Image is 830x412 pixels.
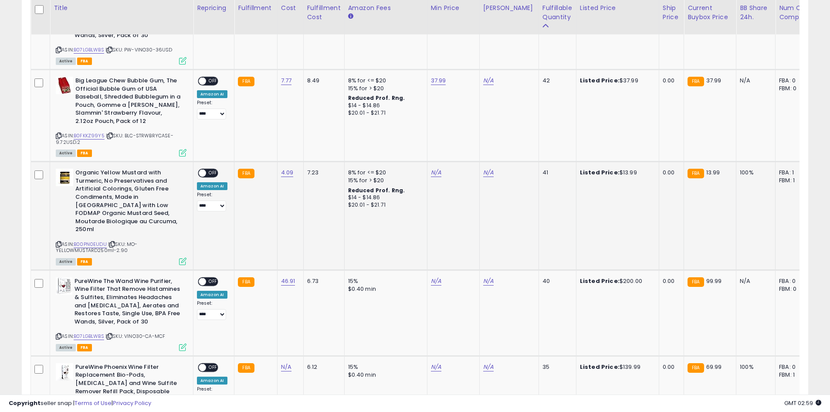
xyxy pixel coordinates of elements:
div: Fulfillment [238,3,273,13]
b: Reduced Prof. Rng. [348,187,405,194]
div: Fulfillable Quantity [542,3,573,22]
div: ASIN: [56,77,186,156]
div: Preset: [197,100,227,119]
small: FBA [238,169,254,178]
div: Min Price [431,3,476,13]
small: FBA [688,169,704,178]
div: 6.12 [307,363,338,371]
div: $14 - $14.86 [348,194,420,201]
div: FBM: 1 [779,177,808,184]
div: FBA: 0 [779,277,808,285]
div: 0.00 [663,169,677,177]
div: BB Share 24h. [740,3,772,22]
img: 41lCiUacHiL._SL40_.jpg [56,169,73,186]
a: N/A [431,277,441,286]
span: FBA [77,258,92,266]
div: N/A [740,277,769,285]
a: B00PN0EUDU [74,241,107,248]
img: 314Eu-9QG9L._SL40_.jpg [56,363,73,381]
div: $13.99 [580,169,652,177]
small: Amazon Fees. [348,13,353,20]
b: Reduced Prof. Rng. [348,94,405,102]
b: Listed Price: [580,363,620,371]
div: Ship Price [663,3,680,22]
a: N/A [483,76,494,85]
div: 0.00 [663,277,677,285]
span: OFF [206,278,220,285]
a: B07LGBLWBS [74,46,104,54]
b: Listed Price: [580,168,620,177]
div: 15% [348,363,420,371]
div: FBA: 1 [779,169,808,177]
img: 41ImvFyMsoL._SL40_.jpg [56,77,73,94]
span: OFF [206,364,220,371]
div: FBM: 1 [779,371,808,379]
span: OFF [206,170,220,177]
div: $14 - $14.86 [348,102,420,109]
a: N/A [431,363,441,371]
b: PureWine Phoenix Wine Filter Replacement Bio-Pods, [MEDICAL_DATA] and Wine Sulfite Remover Refill... [75,363,181,406]
div: Current Buybox Price [688,3,732,22]
small: FBA [688,277,704,287]
div: 100% [740,169,769,177]
a: 37.99 [431,76,446,85]
span: All listings currently available for purchase on Amazon [56,258,76,266]
div: Preset: [197,192,227,211]
a: 7.77 [281,76,292,85]
span: 99.99 [706,277,722,285]
div: seller snap | | [9,399,151,408]
div: ASIN: [56,169,186,264]
div: 0.00 [663,77,677,85]
div: ASIN: [56,277,186,350]
div: Amazon AI [197,377,227,385]
div: Amazon AI [197,182,227,190]
span: FBA [77,150,92,157]
a: Privacy Policy [113,399,151,407]
div: Amazon AI [197,291,227,299]
a: N/A [431,168,441,177]
b: Listed Price: [580,277,620,285]
div: 0.00 [663,363,677,371]
div: 6.73 [307,277,338,285]
b: Big League Chew Bubble Gum, The Official Bubble Gum of USA Baseball, Shredded Bubblegum in a Pouc... [75,77,181,127]
div: 8% for <= $20 [348,77,420,85]
div: 15% for > $20 [348,85,420,92]
div: 15% [348,277,420,285]
a: N/A [483,277,494,286]
span: All listings currently available for purchase on Amazon [56,150,76,157]
div: 8.49 [307,77,338,85]
small: FBA [238,77,254,86]
div: $200.00 [580,277,652,285]
div: $0.40 min [348,285,420,293]
small: FBA [688,363,704,373]
small: FBA [238,277,254,287]
a: 4.09 [281,168,294,177]
div: [PERSON_NAME] [483,3,535,13]
div: FBA: 0 [779,363,808,371]
small: FBA [688,77,704,86]
div: $20.01 - $21.71 [348,109,420,117]
div: $139.99 [580,363,652,371]
div: 41 [542,169,569,177]
b: Organic Yellow Mustard with Turmeric, No Preservatives and Artificial Colorings, Gluten Free Cond... [75,169,181,236]
div: 100% [740,363,769,371]
a: N/A [281,363,291,371]
div: 7.23 [307,169,338,177]
div: Amazon AI [197,90,227,98]
div: 35 [542,363,569,371]
div: FBM: 0 [779,85,808,92]
span: 2025-10-11 02:59 GMT [784,399,821,407]
div: Listed Price [580,3,655,13]
div: $0.40 min [348,371,420,379]
div: Fulfillment Cost [307,3,341,22]
span: | SKU: MO-YELLOWMUSTARD250ml-2.90 [56,241,138,254]
a: N/A [483,363,494,371]
span: 13.99 [706,168,720,177]
div: N/A [740,77,769,85]
div: 8% for <= $20 [348,169,420,177]
span: FBA [77,58,92,65]
a: 46.91 [281,277,295,286]
div: Cost [281,3,300,13]
div: Repricing [197,3,230,13]
div: Preset: [197,300,227,320]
